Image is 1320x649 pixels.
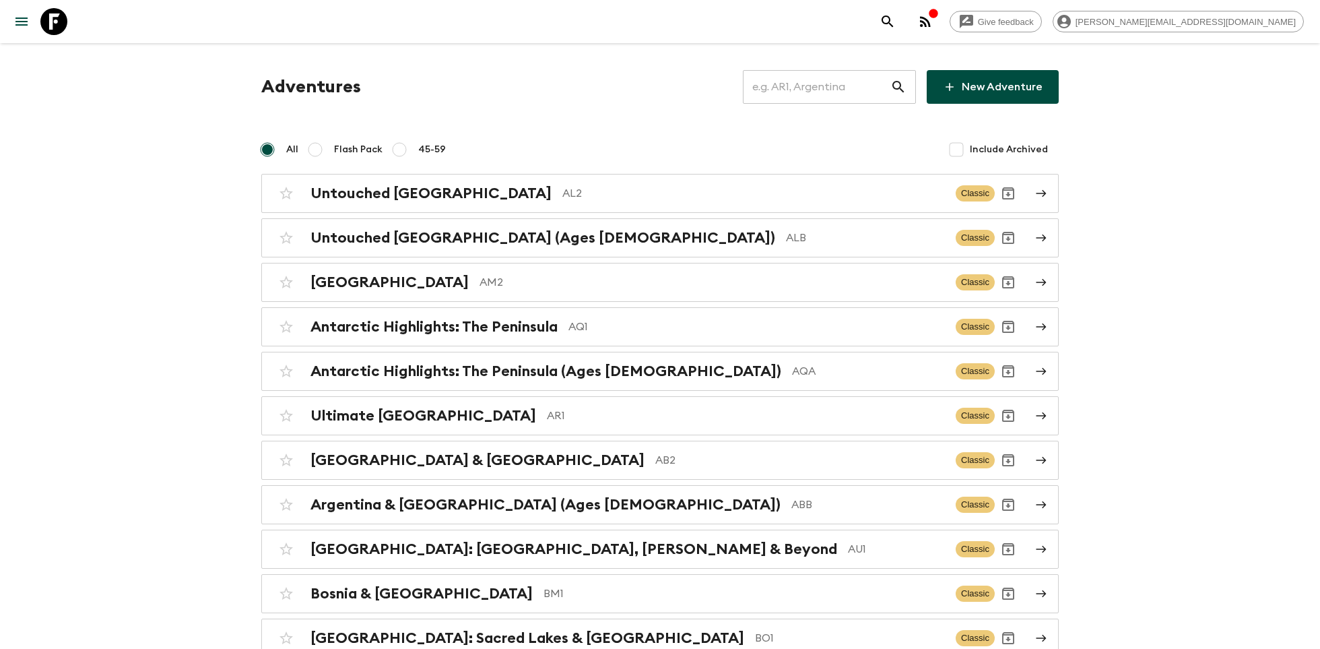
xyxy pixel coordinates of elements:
[334,143,383,156] span: Flash Pack
[568,319,945,335] p: AQ1
[310,318,558,336] h2: Antarctic Highlights: The Peninsula
[261,530,1059,569] a: [GEOGRAPHIC_DATA]: [GEOGRAPHIC_DATA], [PERSON_NAME] & BeyondAU1ClassicArchive
[786,230,945,246] p: ALB
[261,485,1059,524] a: Argentina & [GEOGRAPHIC_DATA] (Ages [DEMOGRAPHIC_DATA])ABBClassicArchive
[310,496,781,514] h2: Argentina & [GEOGRAPHIC_DATA] (Ages [DEMOGRAPHIC_DATA])
[261,352,1059,391] a: Antarctic Highlights: The Peninsula (Ages [DEMOGRAPHIC_DATA])AQAClassicArchive
[310,407,536,425] h2: Ultimate [GEOGRAPHIC_DATA]
[848,541,945,557] p: AU1
[995,447,1022,474] button: Archive
[310,229,775,247] h2: Untouched [GEOGRAPHIC_DATA] (Ages [DEMOGRAPHIC_DATA])
[927,70,1059,104] a: New Adventure
[310,585,533,602] h2: Bosnia & [GEOGRAPHIC_DATA]
[310,452,645,469] h2: [GEOGRAPHIC_DATA] & [GEOGRAPHIC_DATA]
[956,408,995,424] span: Classic
[995,269,1022,296] button: Archive
[970,17,1041,27] span: Give feedback
[310,629,744,647] h2: [GEOGRAPHIC_DATA]: Sacred Lakes & [GEOGRAPHIC_DATA]
[261,307,1059,346] a: Antarctic Highlights: The PeninsulaAQ1ClassicArchive
[791,497,945,513] p: ABB
[995,402,1022,429] button: Archive
[956,541,995,557] span: Classic
[956,363,995,379] span: Classic
[743,68,890,106] input: e.g. AR1, Argentina
[995,313,1022,340] button: Archive
[547,408,945,424] p: AR1
[562,185,945,202] p: AL2
[261,218,1059,257] a: Untouched [GEOGRAPHIC_DATA] (Ages [DEMOGRAPHIC_DATA])ALBClassicArchive
[1053,11,1304,32] div: [PERSON_NAME][EMAIL_ADDRESS][DOMAIN_NAME]
[956,185,995,202] span: Classic
[970,143,1048,156] span: Include Archived
[995,491,1022,518] button: Archive
[995,358,1022,385] button: Archive
[261,574,1059,613] a: Bosnia & [GEOGRAPHIC_DATA]BM1ClassicArchive
[956,230,995,246] span: Classic
[310,274,469,291] h2: [GEOGRAPHIC_DATA]
[310,363,781,380] h2: Antarctic Highlights: The Peninsula (Ages [DEMOGRAPHIC_DATA])
[261,441,1059,480] a: [GEOGRAPHIC_DATA] & [GEOGRAPHIC_DATA]AB2ClassicArchive
[286,143,298,156] span: All
[261,396,1059,435] a: Ultimate [GEOGRAPHIC_DATA]AR1ClassicArchive
[310,540,837,558] h2: [GEOGRAPHIC_DATA]: [GEOGRAPHIC_DATA], [PERSON_NAME] & Beyond
[995,536,1022,563] button: Archive
[956,274,995,290] span: Classic
[995,224,1022,251] button: Archive
[956,452,995,468] span: Classic
[261,174,1059,213] a: Untouched [GEOGRAPHIC_DATA]AL2ClassicArchive
[543,586,945,602] p: BM1
[995,580,1022,607] button: Archive
[8,8,35,35] button: menu
[755,630,945,646] p: BO1
[792,363,945,379] p: AQA
[480,274,945,290] p: AM2
[874,8,901,35] button: search adventures
[956,586,995,602] span: Classic
[310,185,552,202] h2: Untouched [GEOGRAPHIC_DATA]
[655,452,945,468] p: AB2
[261,73,361,100] h1: Adventures
[956,319,995,335] span: Classic
[418,143,446,156] span: 45-59
[956,497,995,513] span: Classic
[950,11,1042,32] a: Give feedback
[995,180,1022,207] button: Archive
[261,263,1059,302] a: [GEOGRAPHIC_DATA]AM2ClassicArchive
[1068,17,1303,27] span: [PERSON_NAME][EMAIL_ADDRESS][DOMAIN_NAME]
[956,630,995,646] span: Classic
